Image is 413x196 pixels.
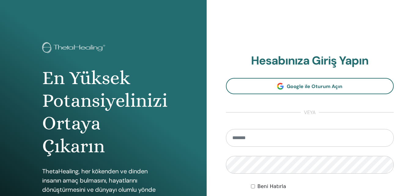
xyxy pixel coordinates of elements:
font: Hesabınıza Giriş Yapın [251,53,368,68]
font: Google ile Oturum Açın [287,83,342,90]
font: veya [304,109,316,116]
a: Google ile Oturum Açın [226,78,394,94]
font: En Yüksek Potansiyelinizi Ortaya Çıkarın [42,67,168,157]
div: Beni süresiz olarak veya manuel olarak çıkış yapana kadar kimlik doğrulamalı tut [251,183,394,190]
font: Beni Hatırla [257,183,286,189]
